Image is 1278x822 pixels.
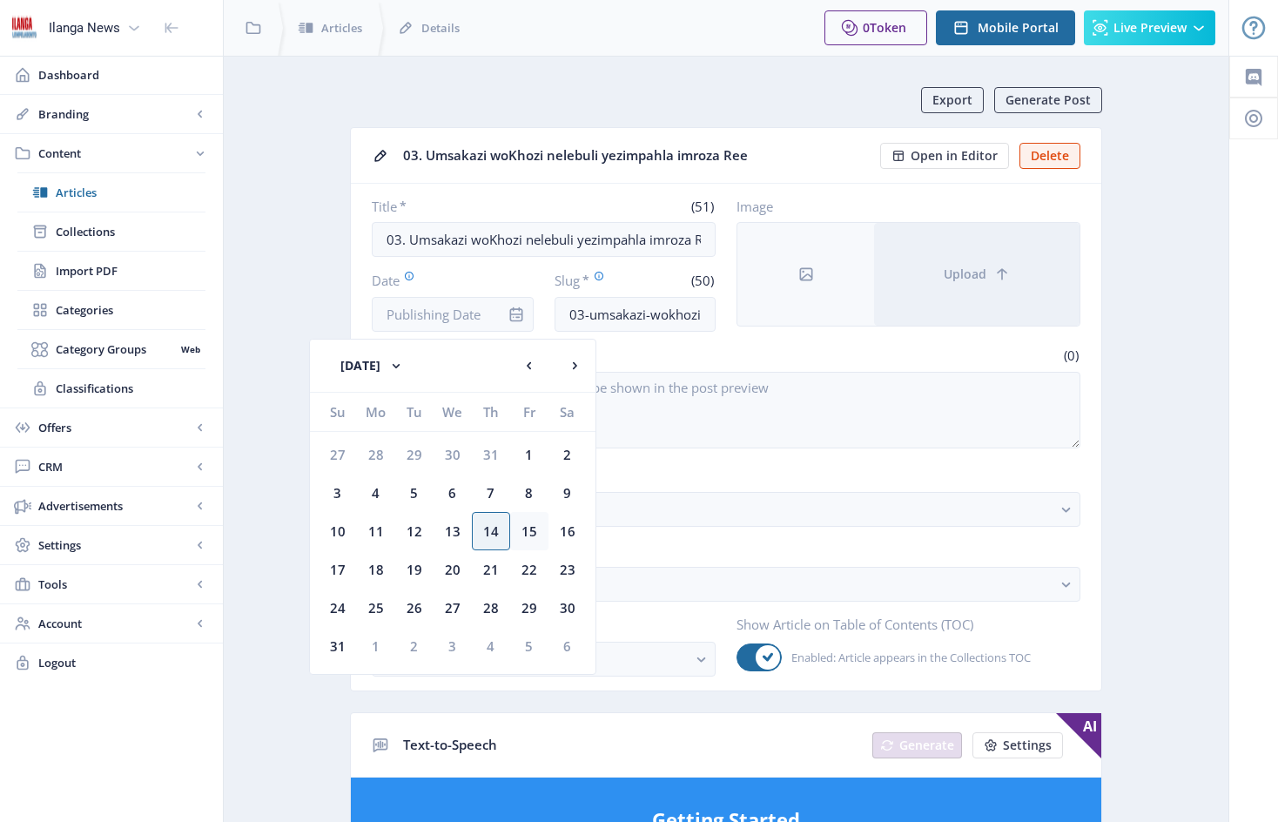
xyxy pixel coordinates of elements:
span: Classifications [56,380,205,397]
span: Token [870,19,906,36]
a: Categories [17,291,205,329]
button: Choose Classifications [372,567,1080,602]
span: Logout [38,654,209,671]
div: 4 [357,474,395,512]
div: 19 [395,550,434,589]
input: this-is-how-a-slug-looks-like [555,297,716,332]
div: 29 [510,589,548,627]
div: 25 [357,589,395,627]
div: 6 [434,474,472,512]
div: 16 [548,512,587,550]
div: 17 [319,550,357,589]
div: 03. Umsakazi woKhozi nelebuli yezimpahla imroza Ree [403,142,870,169]
label: Classifications [372,541,1066,560]
button: Open in Editor [880,143,1009,169]
div: 8 [510,474,548,512]
div: 4 [472,627,510,665]
span: Content [38,145,192,162]
a: Classifications [17,369,205,408]
div: 15 [510,512,548,550]
a: Import PDF [17,252,205,290]
div: 30 [434,435,472,474]
label: Categories [372,466,1066,485]
span: Settings [38,536,192,554]
div: 10 [319,512,357,550]
button: Choose Categories [372,492,1080,527]
a: New page [862,732,962,758]
a: Articles [17,173,205,212]
div: 5 [395,474,434,512]
div: 5 [510,627,548,665]
span: Categories [56,301,205,319]
button: Export [921,87,984,113]
span: AI [1056,713,1101,758]
div: 28 [357,435,395,474]
span: Tools [38,576,192,593]
div: 31 [472,435,510,474]
nb-icon: info [508,306,525,323]
span: Import PDF [56,262,205,280]
span: Generate [899,738,954,752]
div: 20 [434,550,472,589]
span: Generate Post [1006,93,1091,107]
span: Offers [38,419,192,436]
span: Mobile Portal [978,21,1059,35]
button: Settings [972,732,1063,758]
span: Articles [56,184,205,201]
label: Show Article on Table of Contents (TOC) [737,616,1066,633]
div: 28 [472,589,510,627]
div: 3 [434,627,472,665]
div: 30 [548,589,587,627]
span: (51) [689,198,716,215]
label: Slug [555,271,629,290]
div: 2 [548,435,587,474]
div: Sa [548,393,587,431]
div: 2 [395,627,434,665]
button: Mobile Portal [936,10,1075,45]
span: Articles [321,19,362,37]
div: 21 [472,550,510,589]
button: Live Preview [1084,10,1215,45]
input: Publishing Date [372,297,534,332]
span: Branding [38,105,192,123]
span: Collections [56,223,205,240]
div: 27 [434,589,472,627]
div: Su [319,393,357,431]
label: Title [372,198,537,215]
div: 12 [395,512,434,550]
div: 9 [548,474,587,512]
button: Delete [1019,143,1080,169]
span: Export [932,93,972,107]
button: Generate Post [994,87,1102,113]
span: Account [38,615,192,632]
label: Date [372,271,520,290]
a: Collections [17,212,205,251]
span: Enabled: Article appears in the Collections TOC [782,647,1031,668]
div: 6 [548,627,587,665]
span: Advertisements [38,497,192,515]
div: We [434,393,472,431]
div: 18 [357,550,395,589]
div: 29 [395,435,434,474]
div: 14 [472,512,510,550]
div: 24 [319,589,357,627]
div: Tu [395,393,434,431]
span: Live Preview [1113,21,1187,35]
span: Open in Editor [911,149,998,163]
span: Category Groups [56,340,175,358]
span: Upload [944,267,986,281]
div: Th [472,393,510,431]
div: 1 [357,627,395,665]
button: 0Token [824,10,927,45]
div: 26 [395,589,434,627]
div: 7 [472,474,510,512]
div: Ilanga News [49,9,120,47]
div: Mo [357,393,395,431]
button: Generate [872,732,962,758]
span: (50) [689,272,716,289]
span: Details [421,19,460,37]
span: Dashboard [38,66,209,84]
button: [DATE] [324,348,421,383]
div: 13 [434,512,472,550]
img: 6e32966d-d278-493e-af78-9af65f0c2223.png [10,14,38,42]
